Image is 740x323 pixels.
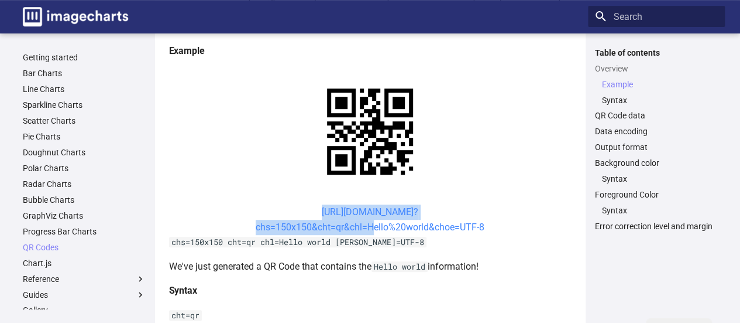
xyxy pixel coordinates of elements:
p: We've just generated a QR Code that contains the information! [169,259,572,274]
code: cht=qr [169,310,202,321]
a: Doughnut Charts [23,147,146,158]
a: Scatter Charts [23,115,146,126]
a: Pie Charts [23,131,146,142]
a: Syntax [602,95,718,106]
nav: Table of contents [588,47,725,232]
a: Syntax [602,205,718,216]
img: chart [307,68,433,195]
a: Bar Charts [23,68,146,79]
a: Background color [595,158,718,168]
a: QR Codes [23,242,146,253]
h4: Example [169,43,572,59]
a: Data encoding [595,126,718,137]
label: Guides [23,290,146,300]
a: Sparkline Charts [23,100,146,110]
nav: Background color [595,174,718,184]
nav: Foreground Color [595,205,718,216]
a: Radar Charts [23,179,146,189]
a: Error correction level and margin [595,221,718,232]
a: QR Code data [595,110,718,121]
a: Progress Bar Charts [23,226,146,237]
input: Search [588,6,725,27]
a: Line Charts [23,84,146,94]
img: logo [23,7,128,26]
a: Syntax [602,174,718,184]
h4: Syntax [169,283,572,298]
a: Polar Charts [23,163,146,174]
code: Hello world [371,261,428,272]
code: chs=150x150 cht=qr chl=Hello world [PERSON_NAME]=UTF-8 [169,237,426,247]
a: Gallery [23,305,146,315]
a: Foreground Color [595,189,718,200]
nav: Overview [595,79,718,106]
a: GraphViz Charts [23,210,146,221]
a: Bubble Charts [23,195,146,205]
label: Reference [23,274,146,284]
a: [URL][DOMAIN_NAME]?chs=150x150&cht=qr&chl=Hello%20world&choe=UTF-8 [256,206,484,233]
a: Example [602,79,718,90]
a: Output format [595,142,718,152]
a: Overview [595,63,718,74]
a: Getting started [23,52,146,63]
label: Table of contents [588,47,725,58]
a: Chart.js [23,258,146,268]
a: Image-Charts documentation [18,2,133,31]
